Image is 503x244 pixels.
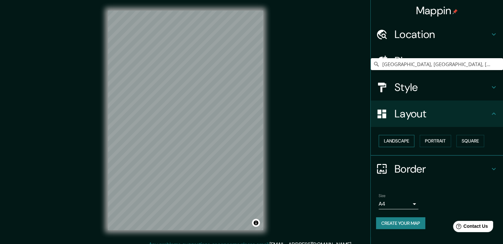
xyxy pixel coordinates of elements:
label: Size [379,193,386,198]
div: Border [371,156,503,182]
button: Landscape [379,135,414,147]
img: pin-icon.png [452,9,458,14]
div: Layout [371,101,503,127]
h4: Pins [395,54,490,67]
h4: Location [395,28,490,41]
iframe: Help widget launcher [444,218,496,237]
div: Pins [371,48,503,74]
button: Portrait [420,135,451,147]
h4: Style [395,81,490,94]
button: Square [456,135,484,147]
input: Pick your city or area [371,58,503,70]
button: Toggle attribution [252,219,260,227]
div: Location [371,21,503,48]
h4: Border [395,162,490,176]
canvas: Map [108,11,263,230]
button: Create your map [376,217,425,229]
h4: Layout [395,107,490,120]
h4: Mappin [416,4,458,17]
div: Style [371,74,503,101]
div: A4 [379,199,418,209]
